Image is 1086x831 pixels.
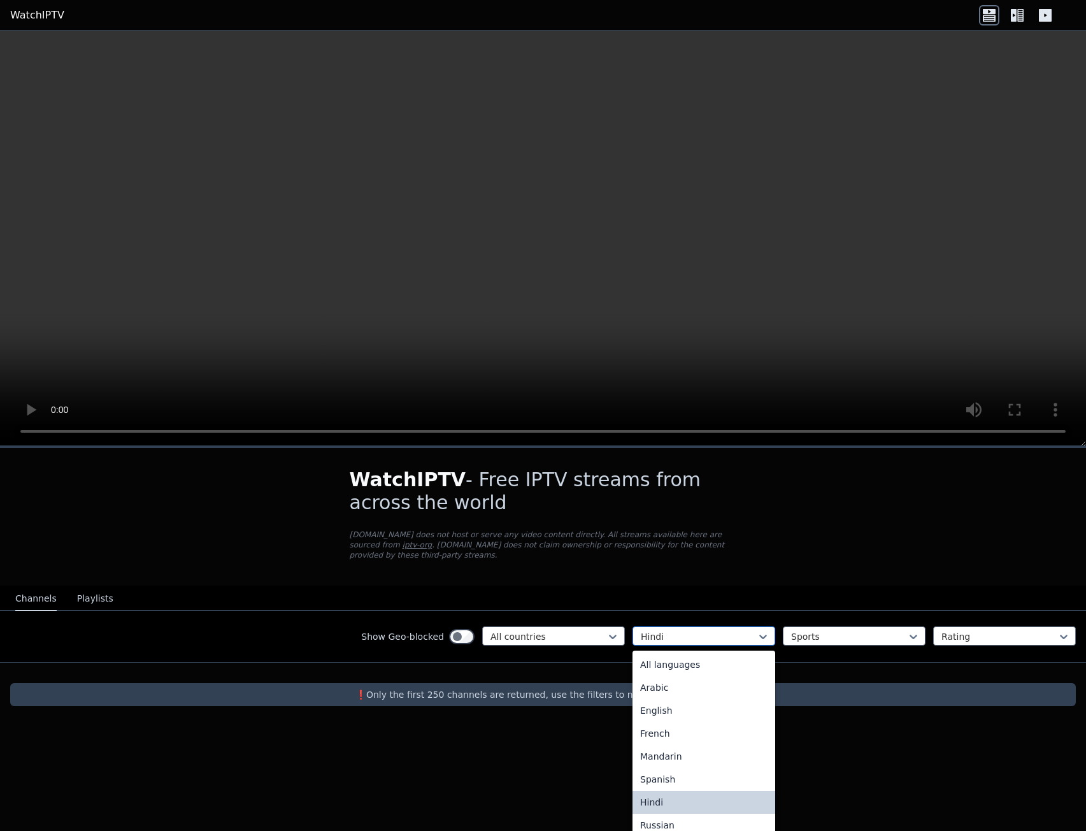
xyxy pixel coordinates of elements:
p: ❗️Only the first 250 channels are returned, use the filters to narrow down channels. [15,688,1071,701]
button: Channels [15,587,57,611]
div: Spanish [632,768,775,791]
div: French [632,722,775,745]
div: Mandarin [632,745,775,768]
a: WatchIPTV [10,8,64,23]
div: All languages [632,653,775,676]
h1: - Free IPTV streams from across the world [350,468,737,514]
a: iptv-org [403,540,432,549]
div: English [632,699,775,722]
div: Arabic [632,676,775,699]
button: Playlists [77,587,113,611]
label: Show Geo-blocked [361,630,444,643]
p: [DOMAIN_NAME] does not host or serve any video content directly. All streams available here are s... [350,530,737,560]
span: WatchIPTV [350,468,466,491]
div: Hindi [632,791,775,814]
